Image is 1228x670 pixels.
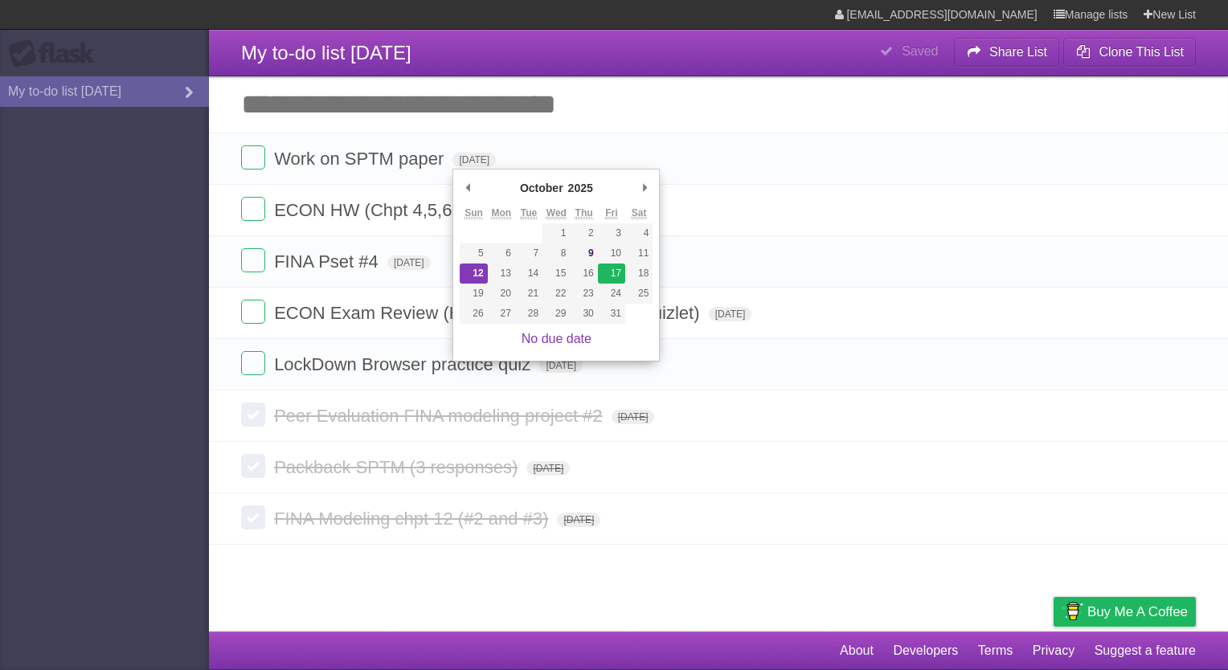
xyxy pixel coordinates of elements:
b: Saved [902,44,938,58]
span: ECON Exam Review (HW, Reading, Prac test, quizlet) [274,303,703,323]
button: 9 [570,243,597,264]
abbr: Sunday [465,207,483,219]
button: 28 [515,304,542,324]
a: Terms [978,635,1013,666]
abbr: Friday [605,207,617,219]
span: FINA Modeling chpt 12 (#2 and #3) [274,509,552,529]
button: 4 [625,223,653,243]
span: [DATE] [612,410,655,424]
span: Buy me a coffee [1087,598,1188,626]
button: 17 [598,264,625,284]
label: Done [241,197,265,221]
button: 8 [542,243,570,264]
span: FINA Pset #4 [274,251,383,272]
span: [DATE] [709,307,752,321]
button: 14 [515,264,542,284]
span: ECON HW (Chpt 4,5,6,9) [274,200,477,220]
a: Buy me a coffee [1054,597,1196,627]
button: 30 [570,304,597,324]
button: 3 [598,223,625,243]
button: Next Month [637,176,653,200]
button: 20 [488,284,515,304]
button: 24 [598,284,625,304]
span: [DATE] [452,153,496,167]
span: [DATE] [387,255,431,270]
button: 6 [488,243,515,264]
span: [DATE] [539,358,583,373]
label: Done [241,145,265,170]
a: Developers [893,635,958,666]
button: 22 [542,284,570,304]
label: Done [241,402,265,427]
label: Done [241,300,265,324]
button: 16 [570,264,597,284]
button: 7 [515,243,542,264]
a: Suggest a feature [1095,635,1196,666]
label: Done [241,454,265,478]
label: Done [241,351,265,375]
div: October [518,176,566,200]
button: Share List [954,38,1060,67]
button: 15 [542,264,570,284]
abbr: Wednesday [546,207,567,219]
span: [DATE] [557,513,600,527]
a: Privacy [1033,635,1074,666]
div: Flask [8,39,104,68]
abbr: Saturday [632,207,647,219]
span: [DATE] [526,461,570,476]
a: No due date [522,332,591,345]
button: 25 [625,284,653,304]
b: Clone This List [1099,45,1184,59]
button: 31 [598,304,625,324]
label: Done [241,248,265,272]
button: 21 [515,284,542,304]
abbr: Thursday [575,207,593,219]
button: Previous Month [460,176,476,200]
button: 5 [460,243,487,264]
img: Buy me a coffee [1062,598,1083,625]
button: 19 [460,284,487,304]
a: About [840,635,874,666]
abbr: Monday [491,207,511,219]
button: 1 [542,223,570,243]
button: 29 [542,304,570,324]
button: 10 [598,243,625,264]
button: 12 [460,264,487,284]
button: 18 [625,264,653,284]
abbr: Tuesday [521,207,537,219]
button: 2 [570,223,597,243]
button: Clone This List [1063,38,1196,67]
div: 2025 [566,176,596,200]
button: 23 [570,284,597,304]
span: Packback SPTM (3 responses) [274,457,522,477]
span: Work on SPTM paper [274,149,448,169]
button: 26 [460,304,487,324]
span: My to-do list [DATE] [241,42,411,63]
button: 13 [488,264,515,284]
label: Done [241,505,265,529]
button: 27 [488,304,515,324]
span: LockDown Browser practice quiz [274,354,534,374]
b: Share List [989,45,1047,59]
button: 11 [625,243,653,264]
span: Peer Evaluation FINA modeling project #2 [274,406,606,426]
